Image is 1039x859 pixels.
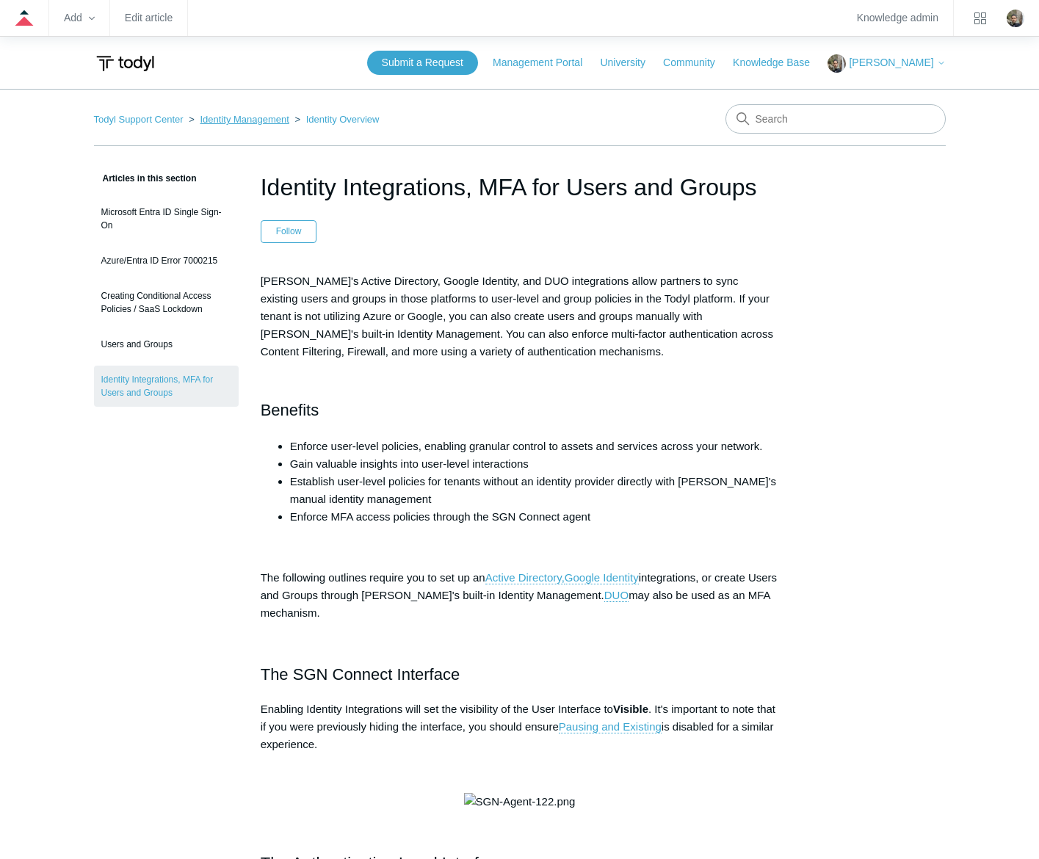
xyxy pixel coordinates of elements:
img: SGN-Agent-122.png [464,793,576,811]
span: Articles in this section [94,173,197,184]
a: Knowledge admin [857,14,938,22]
a: Active Directory, [485,571,565,584]
span: Enforce MFA access policies through the SGN Connect agent [290,510,590,523]
span: Benefits [261,401,319,419]
zd-hc-trigger: Click your profile icon to open the profile menu [1007,10,1024,27]
span: The SGN Connect Interface [261,665,460,684]
a: Users and Groups [94,330,239,358]
button: Follow Article [261,220,317,242]
a: Identity Management [200,114,289,125]
span: The following outlines require you to set up an [261,571,485,584]
img: Todyl Support Center Help Center home page [94,50,156,77]
span: Visible [613,703,648,715]
span: integrations, or create Users and Groups through [PERSON_NAME]'s built-in Identity Management. ma... [261,571,777,619]
a: Knowledge Base [733,55,825,70]
a: Google Identity [565,571,639,584]
span: Gain valuable insights into user-level interactions [290,457,529,470]
img: user avatar [1007,10,1024,27]
li: Todyl Support Center [94,114,187,125]
a: DUO [604,589,629,602]
a: Microsoft Entra ID Single Sign-On [94,198,239,239]
span: Establish user-level policies for tenants without an identity provider directly with [PERSON_NAME... [290,475,776,505]
span: Enforce user-level policies, enabling granular control to assets and services across your network. [290,440,763,452]
li: Identity Overview [292,114,380,125]
span: Enabling Identity Integrations will set the visibility of the User Interface to [261,703,613,715]
a: Management Portal [493,55,597,70]
button: [PERSON_NAME] [828,54,945,73]
a: Azure/Entra ID Error 7000215 [94,247,239,275]
a: Community [663,55,730,70]
a: Identity Overview [306,114,380,125]
a: Edit article [125,14,173,22]
span: [PERSON_NAME]'s Active Directory, Google Identity, and DUO integrations allow partners to sync ex... [261,275,773,358]
a: University [600,55,659,70]
a: Todyl Support Center [94,114,184,125]
a: Submit a Request [367,51,478,75]
a: Identity Integrations, MFA for Users and Groups [94,366,239,407]
zd-hc-trigger: Add [64,14,95,22]
input: Search [725,104,946,134]
li: Identity Management [186,114,292,125]
h1: Identity Integrations, MFA for Users and Groups [261,170,779,205]
a: Creating Conditional Access Policies / SaaS Lockdown [94,282,239,323]
a: Pausing and Existing [559,720,662,733]
span: [PERSON_NAME] [849,57,933,68]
